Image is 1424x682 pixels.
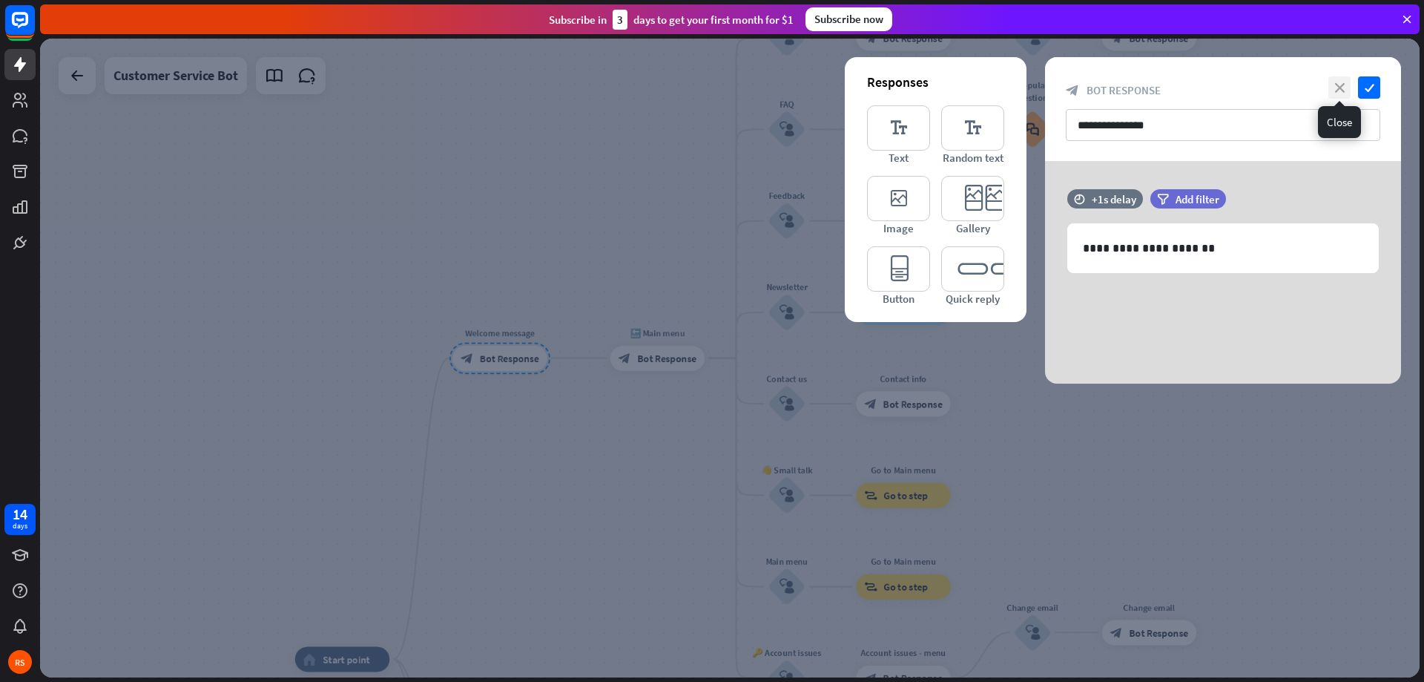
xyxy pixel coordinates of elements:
[805,7,892,31] div: Subscribe now
[1074,194,1085,204] i: time
[1092,192,1136,206] div: +1s delay
[4,504,36,535] a: 14 days
[1157,194,1169,205] i: filter
[613,10,627,30] div: 3
[549,10,794,30] div: Subscribe in days to get your first month for $1
[1087,83,1161,97] span: Bot Response
[1358,76,1380,99] i: check
[1328,76,1351,99] i: close
[12,6,56,50] button: Open LiveChat chat widget
[13,508,27,521] div: 14
[8,650,32,674] div: RS
[1066,84,1079,97] i: block_bot_response
[1176,192,1219,206] span: Add filter
[13,521,27,531] div: days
